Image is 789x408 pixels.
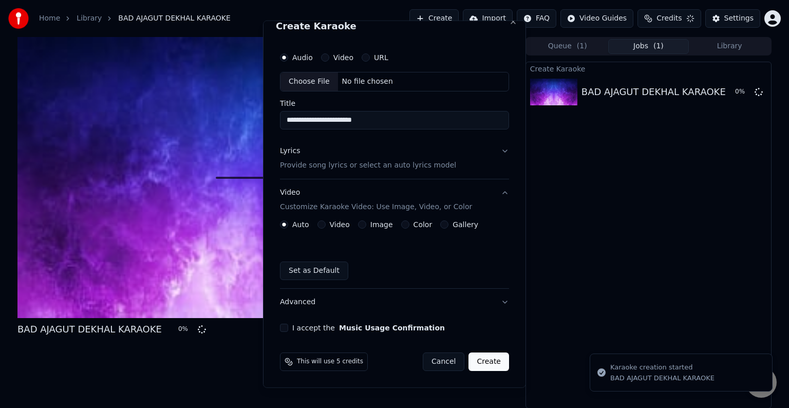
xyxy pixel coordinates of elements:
[338,77,397,87] div: No file chosen
[280,202,472,212] p: Customize Karaoke Video: Use Image, Video, or Color
[468,353,509,371] button: Create
[333,54,353,61] label: Video
[292,221,309,228] label: Auto
[297,358,363,366] span: This will use 5 credits
[292,324,445,331] label: I accept the
[280,146,300,156] div: Lyrics
[280,72,338,91] div: Choose File
[280,100,509,107] label: Title
[280,188,472,212] div: Video
[280,220,509,288] div: VideoCustomize Karaoke Video: Use Image, Video, or Color
[414,221,433,228] label: Color
[276,22,513,31] h2: Create Karaoke
[453,221,478,228] label: Gallery
[280,179,509,220] button: VideoCustomize Karaoke Video: Use Image, Video, or Color
[374,54,388,61] label: URL
[280,289,509,316] button: Advanced
[330,221,350,228] label: Video
[280,138,509,179] button: LyricsProvide song lyrics or select an auto lyrics model
[292,54,313,61] label: Audio
[280,160,456,171] p: Provide song lyrics or select an auto lyrics model
[423,353,464,371] button: Cancel
[280,262,348,280] button: Set as Default
[339,324,445,331] button: I accept the
[370,221,393,228] label: Image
